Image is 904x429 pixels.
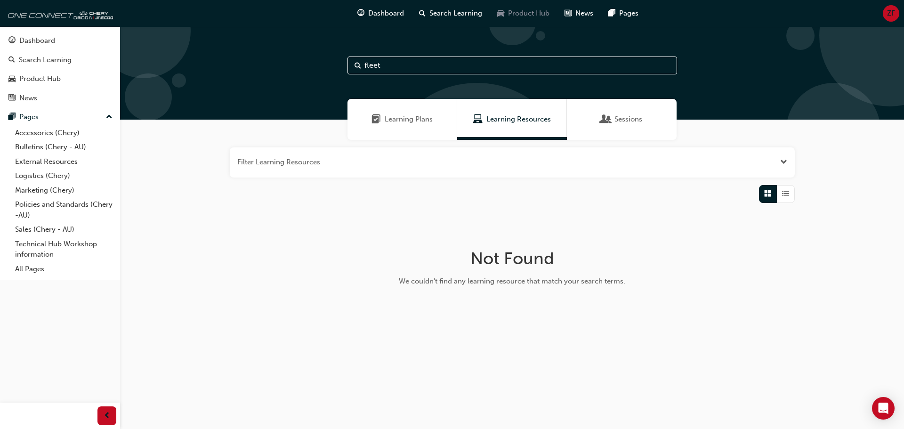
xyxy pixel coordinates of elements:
a: Logistics (Chery) [11,169,116,183]
span: Search [355,60,361,71]
div: We couldn't find any learning resource that match your search terms. [363,276,662,287]
a: news-iconNews [557,4,601,23]
span: prev-icon [104,410,111,422]
span: Pages [619,8,638,19]
span: Learning Resources [486,114,551,125]
span: guage-icon [8,37,16,45]
div: Search Learning [19,55,72,65]
a: Sales (Chery - AU) [11,222,116,237]
span: search-icon [419,8,426,19]
span: up-icon [106,111,113,123]
input: Search... [347,57,677,74]
img: oneconnect [5,4,113,23]
div: News [19,93,37,104]
button: DashboardSearch LearningProduct HubNews [4,30,116,108]
a: External Resources [11,154,116,169]
a: Technical Hub Workshop information [11,237,116,262]
span: pages-icon [8,113,16,121]
a: Policies and Standards (Chery -AU) [11,197,116,222]
a: search-iconSearch Learning [412,4,490,23]
span: Learning Plans [385,114,433,125]
span: search-icon [8,56,15,65]
span: Grid [764,188,771,199]
div: Pages [19,112,39,122]
span: car-icon [8,75,16,83]
span: news-icon [565,8,572,19]
span: guage-icon [357,8,364,19]
h1: Not Found [363,248,662,269]
button: Pages [4,108,116,126]
a: car-iconProduct Hub [490,4,557,23]
span: car-icon [497,8,504,19]
div: Open Intercom Messenger [872,397,895,420]
button: Open the filter [780,157,787,168]
span: Sessions [614,114,642,125]
a: News [4,89,116,107]
a: Dashboard [4,32,116,49]
span: Product Hub [508,8,549,19]
a: All Pages [11,262,116,276]
button: ZF [883,5,899,22]
span: Learning Plans [371,114,381,125]
a: SessionsSessions [567,99,677,140]
span: Learning Resources [473,114,483,125]
a: Learning ResourcesLearning Resources [457,99,567,140]
span: Sessions [601,114,611,125]
a: Search Learning [4,51,116,69]
span: List [782,188,789,199]
span: ZF [887,8,895,19]
span: news-icon [8,94,16,103]
a: Accessories (Chery) [11,126,116,140]
span: Search Learning [429,8,482,19]
span: Dashboard [368,8,404,19]
span: pages-icon [608,8,615,19]
a: Marketing (Chery) [11,183,116,198]
a: Bulletins (Chery - AU) [11,140,116,154]
a: Product Hub [4,70,116,88]
a: Learning PlansLearning Plans [347,99,457,140]
a: pages-iconPages [601,4,646,23]
div: Dashboard [19,35,55,46]
div: Product Hub [19,73,61,84]
a: guage-iconDashboard [350,4,412,23]
span: News [575,8,593,19]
